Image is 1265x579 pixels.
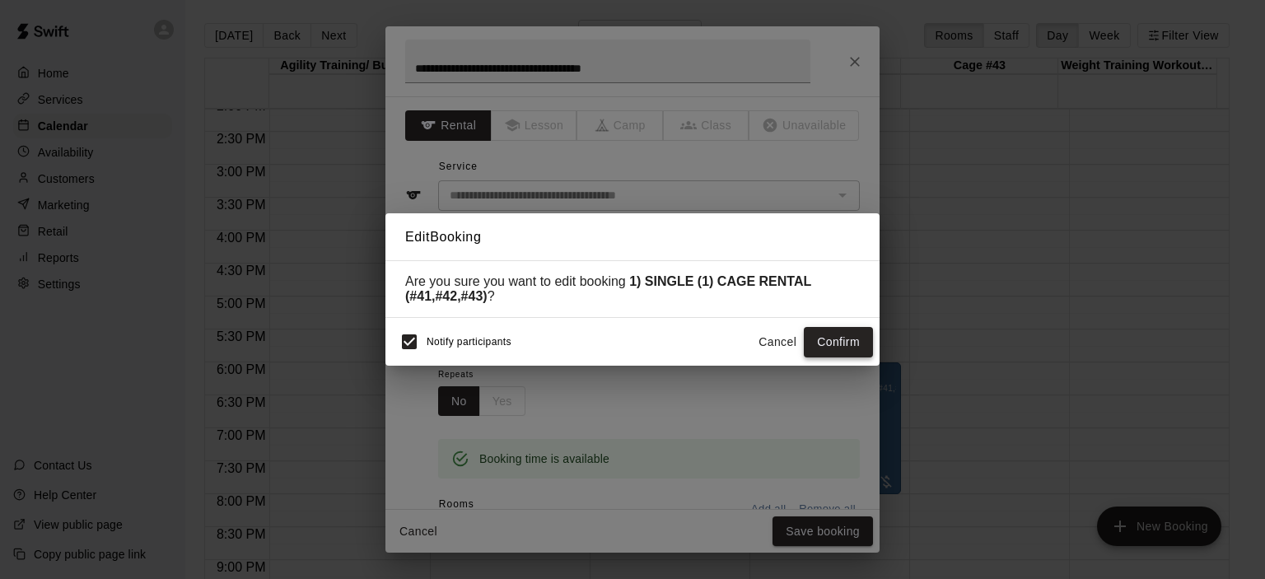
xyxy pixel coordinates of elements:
[405,274,860,304] div: Are you sure you want to edit booking ?
[405,274,811,303] strong: 1) SINGLE (1) CAGE RENTAL (#41,#42,#43)
[427,337,511,348] span: Notify participants
[751,327,804,357] button: Cancel
[385,213,880,261] h2: Edit Booking
[804,327,873,357] button: Confirm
